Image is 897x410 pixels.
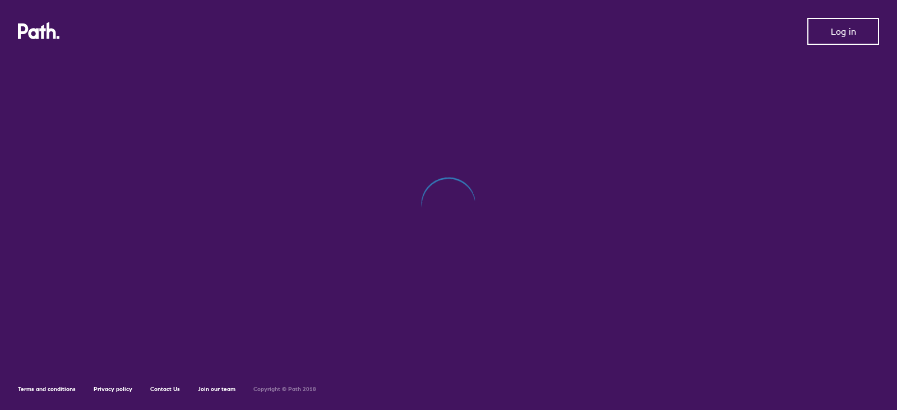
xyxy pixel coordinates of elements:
a: Contact Us [150,385,180,393]
a: Terms and conditions [18,385,76,393]
h6: Copyright © Path 2018 [253,386,316,393]
a: Join our team [198,385,235,393]
button: Log in [807,18,879,45]
a: Privacy policy [94,385,132,393]
span: Log in [831,26,856,36]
